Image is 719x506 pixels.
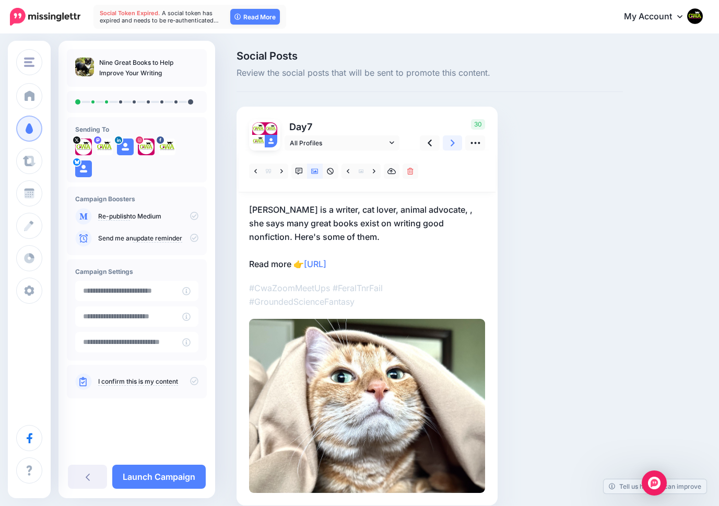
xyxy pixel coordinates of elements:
span: A social token has expired and needs to be re-authenticated… [100,9,219,24]
span: Social Posts [237,51,623,61]
a: Tell us how we can improve [604,479,706,493]
p: to Medium [98,212,198,221]
a: update reminder [133,234,182,243]
p: Send me an [98,234,198,243]
img: cdfb50b75133b36759d0fa558288cc0d.jpg [249,319,485,493]
img: user_default_image.png [117,139,134,155]
img: user_default_image.png [75,160,92,177]
span: Review the social posts that will be sent to promote this content. [237,66,623,80]
h4: Campaign Settings [75,268,198,275]
a: Re-publish [98,212,130,221]
img: user_default_image.png [265,135,277,147]
p: Day [285,119,401,134]
span: 7 [307,121,312,132]
img: ffae8dcf99b1d535-87638.png [96,139,113,155]
div: Open Intercom Messenger [642,470,667,496]
img: Missinglettr [10,8,80,26]
span: All Profiles [290,137,387,148]
a: My Account [614,4,703,30]
img: 326279769_1240690483185035_8704348640003314294_n-bsa141107.png [159,139,175,155]
p: Nine Great Books to Help Improve Your Writing [99,57,198,78]
img: menu.png [24,57,34,67]
a: Read More [230,9,280,25]
h4: Sending To [75,125,198,133]
img: 1qlX9Brh-74720.jpg [252,122,265,135]
img: 326279769_1240690483185035_8704348640003314294_n-bsa141107.png [252,135,265,147]
img: 45698106_333706100514846_7785613158785220608_n-bsa140427.jpg [265,122,277,135]
a: I confirm this is my content [98,377,178,386]
a: [URL] [304,259,326,269]
img: 87caa40fd5df17f1520caf9cb7ef7959_thumb.jpg [75,57,94,76]
p: #CwaZoomMeetUps #FeralTnrFail #GroundedScienceFantasy [249,281,485,308]
img: 1qlX9Brh-74720.jpg [75,139,92,155]
p: [PERSON_NAME] is a writer, cat lover, animal advocate, , she says many great books exist on writi... [249,203,485,271]
span: Social Token Expired. [100,9,160,17]
span: 30 [471,119,485,130]
h4: Campaign Boosters [75,195,198,203]
img: 45698106_333706100514846_7785613158785220608_n-bsa140427.jpg [138,139,155,155]
a: All Profiles [285,135,399,151]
